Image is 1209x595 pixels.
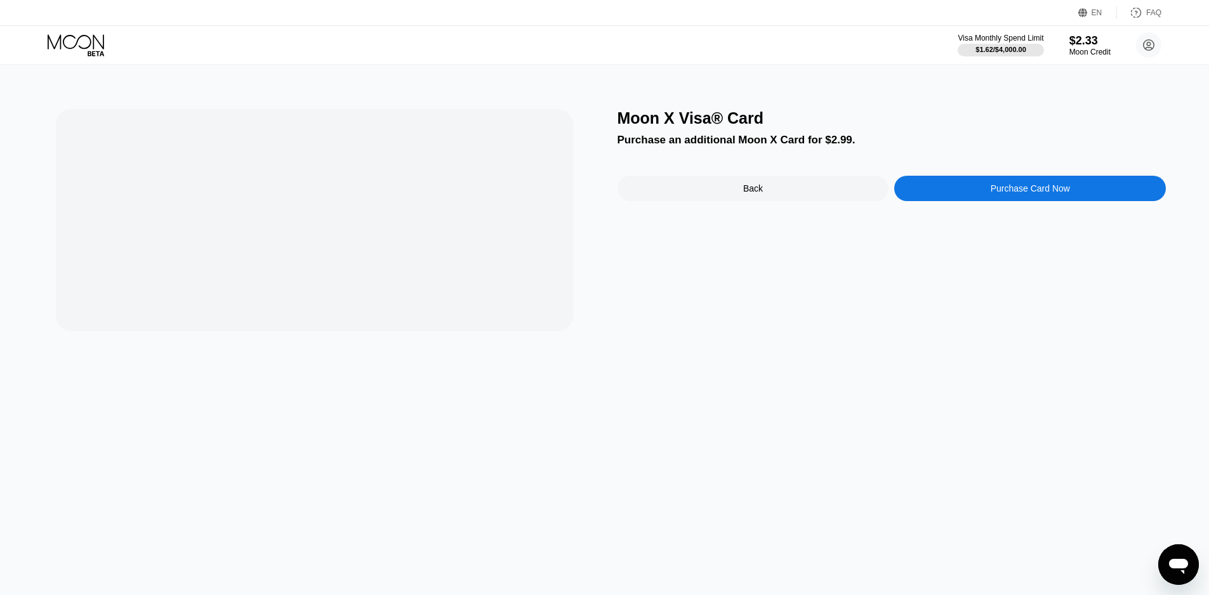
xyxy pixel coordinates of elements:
[1069,34,1111,48] div: $2.33
[958,34,1043,56] div: Visa Monthly Spend Limit$1.62/$4,000.00
[1158,544,1199,585] iframe: Mesajlaşma penceresini başlatma düğmesi
[975,46,1026,53] div: $1.62 / $4,000.00
[894,176,1166,201] div: Purchase Card Now
[743,183,763,193] div: Back
[1069,48,1111,56] div: Moon Credit
[1092,8,1102,17] div: EN
[958,34,1043,43] div: Visa Monthly Spend Limit
[1146,8,1161,17] div: FAQ
[1069,34,1111,56] div: $2.33Moon Credit
[1078,6,1117,19] div: EN
[618,134,1166,147] div: Purchase an additional Moon X Card for $2.99.
[618,176,889,201] div: Back
[1117,6,1161,19] div: FAQ
[618,109,1166,128] div: Moon X Visa® Card
[991,183,1070,193] div: Purchase Card Now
